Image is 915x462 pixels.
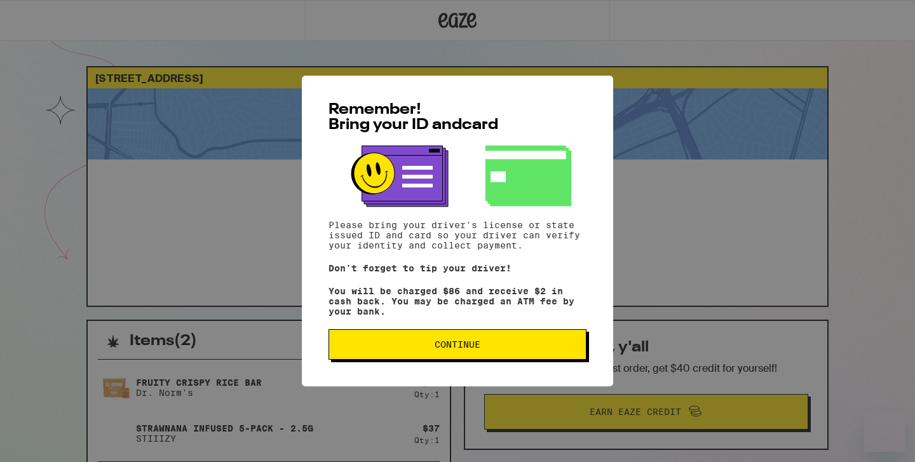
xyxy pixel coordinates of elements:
button: Continue [329,329,586,360]
p: Please bring your driver's license or state issued ID and card so your driver can verify your ide... [329,220,586,250]
p: You will be charged $86 and receive $2 in cash back. You may be charged an ATM fee by your bank. [329,286,586,316]
span: Remember! Bring your ID and card [329,102,498,133]
p: Don't forget to tip your driver! [329,263,586,273]
iframe: Button to launch messaging window [864,411,905,452]
span: Continue [435,340,480,349]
